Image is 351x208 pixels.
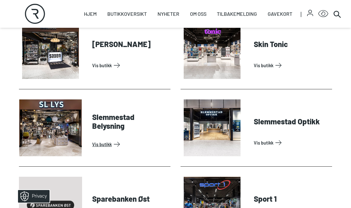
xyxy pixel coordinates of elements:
a: Vis Butikk: Slemmestad Optikk [254,138,330,148]
a: Vis Butikk: Saxen Frisør [92,60,168,70]
button: Open Accessibility Menu [318,9,328,19]
a: Vis Butikk: Skin Tonic [254,60,330,70]
a: Vis Butikk: Slemmestad Belysning [92,139,168,149]
iframe: Manage Preferences [6,188,58,205]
